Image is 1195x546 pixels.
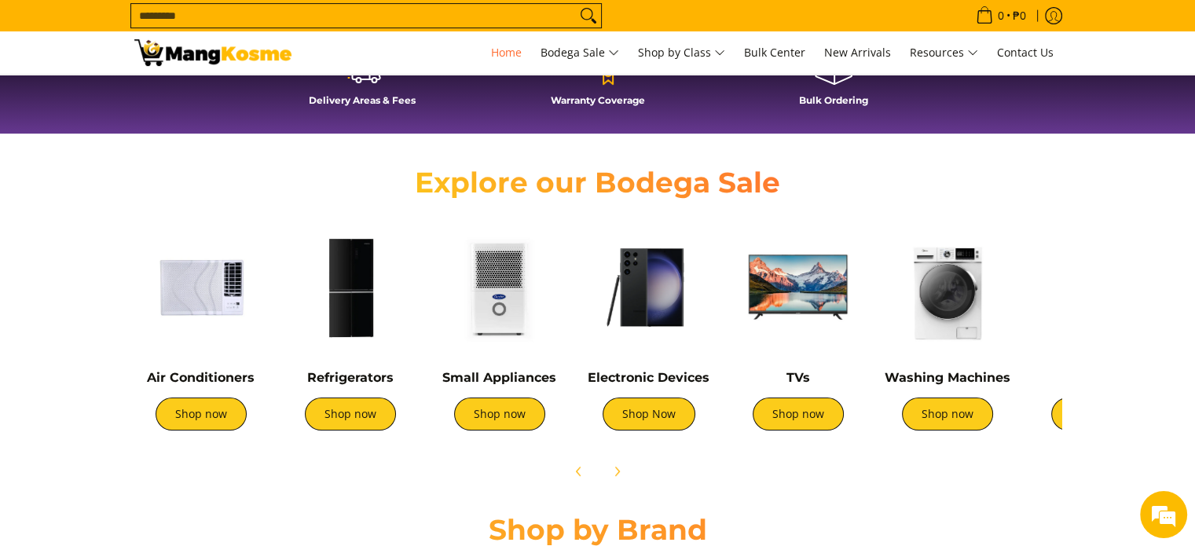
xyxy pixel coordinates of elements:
a: Refrigerators [307,370,394,385]
a: Shop now [753,398,844,431]
a: Warranty Coverage [488,46,708,118]
span: We're online! [91,170,217,328]
img: Air Conditioners [134,221,268,354]
img: Electronic Devices [582,221,716,354]
button: Search [576,4,601,27]
h2: Explore our Bodega Sale [370,165,826,200]
a: Bodega Sale [533,31,627,74]
a: Shop now [305,398,396,431]
h4: Bulk Ordering [724,94,944,106]
a: TVs [786,370,810,385]
a: Small Appliances [442,370,556,385]
span: Shop by Class [638,43,725,63]
span: • [971,7,1031,24]
a: Air Conditioners [147,370,255,385]
a: Shop now [454,398,545,431]
img: Mang Kosme: Your Home Appliances Warehouse Sale Partner! [134,39,291,66]
span: 0 [995,10,1006,21]
img: Cookers [1030,221,1164,354]
a: Delivery Areas & Fees [252,46,472,118]
a: Shop Now [603,398,695,431]
a: Home [483,31,530,74]
a: Shop now [902,398,993,431]
a: Electronic Devices [588,370,709,385]
div: Chat with us now [82,88,264,108]
div: Minimize live chat window [258,8,295,46]
h4: Delivery Areas & Fees [252,94,472,106]
img: Refrigerators [284,221,417,354]
textarea: Type your message and hit 'Enter' [8,372,299,427]
span: Resources [910,43,978,63]
img: TVs [731,221,865,354]
span: Bulk Center [744,45,805,60]
a: Shop by Class [630,31,733,74]
a: Contact Us [989,31,1061,74]
span: ₱0 [1010,10,1028,21]
a: Shop now [156,398,247,431]
img: Washing Machines [881,221,1014,354]
h4: Warranty Coverage [488,94,708,106]
img: Small Appliances [433,221,566,354]
span: Bodega Sale [541,43,619,63]
span: New Arrivals [824,45,891,60]
span: Home [491,45,522,60]
a: Shop now [1051,398,1142,431]
button: Next [599,454,634,489]
span: Contact Us [997,45,1054,60]
a: Bulk Center [736,31,813,74]
a: Resources [902,31,986,74]
a: Bulk Ordering [724,46,944,118]
a: New Arrivals [816,31,899,74]
button: Previous [562,454,596,489]
a: Washing Machines [885,370,1010,385]
nav: Main Menu [307,31,1061,74]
